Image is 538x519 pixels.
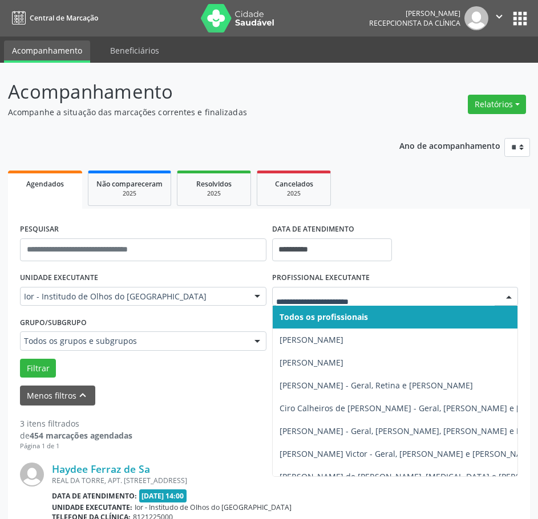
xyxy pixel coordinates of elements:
span: Recepcionista da clínica [369,18,460,28]
span: [PERSON_NAME] Victor - Geral, [PERSON_NAME] e [PERSON_NAME] [280,448,536,459]
strong: 454 marcações agendadas [30,430,132,441]
span: [DATE] 14:00 [139,489,187,502]
span: Central de Marcação [30,13,98,23]
div: [PERSON_NAME] [369,9,460,18]
div: REAL DA TORRE, APT. [STREET_ADDRESS] [52,476,347,485]
span: Ior - Institudo de Olhos do [GEOGRAPHIC_DATA] [24,291,243,302]
label: DATA DE ATENDIMENTO [272,221,354,238]
a: Haydee Ferraz de Sa [52,463,150,475]
span: [PERSON_NAME] [280,357,343,368]
span: Agendados [26,179,64,189]
a: Beneficiários [102,40,167,60]
i:  [493,10,505,23]
label: UNIDADE EXECUTANTE [20,269,98,287]
div: de [20,429,132,441]
div: 2025 [96,189,163,198]
span: [PERSON_NAME] [280,334,343,345]
label: PESQUISAR [20,221,59,238]
div: 3 itens filtrados [20,417,132,429]
span: Todos os profissionais [280,311,368,322]
span: [PERSON_NAME] - Geral, Retina e [PERSON_NAME] [280,380,473,391]
a: Acompanhamento [4,40,90,63]
div: Página 1 de 1 [20,441,132,451]
span: Não compareceram [96,179,163,189]
img: img [464,6,488,30]
i: keyboard_arrow_up [76,389,89,402]
button: Filtrar [20,359,56,378]
span: Resolvidos [196,179,232,189]
button: Relatórios [468,95,526,114]
label: PROFISSIONAL EXECUTANTE [272,269,370,287]
span: Ior - Institudo de Olhos do [GEOGRAPHIC_DATA] [135,502,292,512]
p: Acompanhe a situação das marcações correntes e finalizadas [8,106,374,118]
p: Acompanhamento [8,78,374,106]
img: img [20,463,44,486]
b: Data de atendimento: [52,491,137,501]
b: Unidade executante: [52,502,132,512]
a: Central de Marcação [8,9,98,27]
button:  [488,6,510,30]
span: Cancelados [275,179,313,189]
div: 2025 [185,189,242,198]
button: apps [510,9,530,29]
button: Menos filtroskeyboard_arrow_up [20,386,95,406]
span: Todos os grupos e subgrupos [24,335,243,347]
div: 2025 [265,189,322,198]
label: Grupo/Subgrupo [20,314,87,331]
p: Ano de acompanhamento [399,138,500,152]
